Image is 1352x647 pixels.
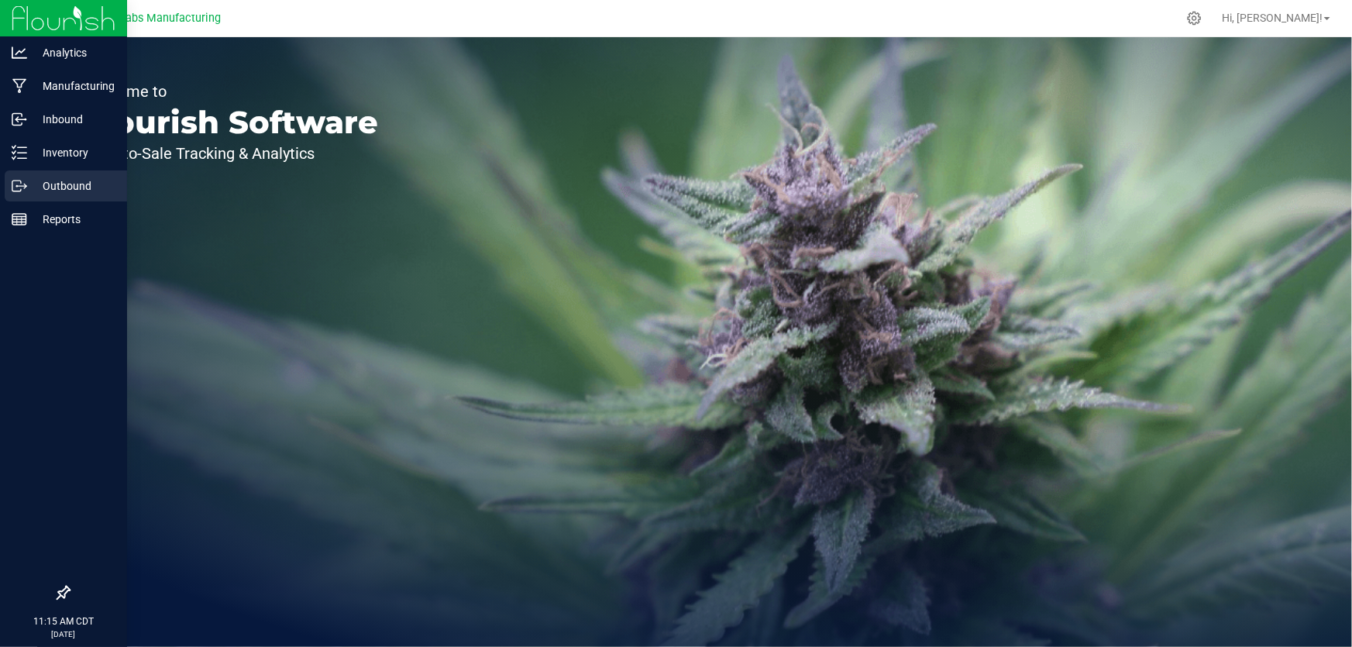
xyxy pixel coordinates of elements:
p: 11:15 AM CDT [7,614,120,628]
p: Welcome to [84,84,378,99]
inline-svg: Inventory [12,145,27,160]
p: Reports [27,210,120,229]
div: Manage settings [1185,11,1204,26]
p: Outbound [27,177,120,195]
inline-svg: Analytics [12,45,27,60]
inline-svg: Inbound [12,112,27,127]
p: Inventory [27,143,120,162]
p: Inbound [27,110,120,129]
p: Manufacturing [27,77,120,95]
span: Teal Labs Manufacturing [95,12,222,25]
p: [DATE] [7,628,120,640]
p: Seed-to-Sale Tracking & Analytics [84,146,378,161]
span: Hi, [PERSON_NAME]! [1222,12,1323,24]
p: Flourish Software [84,107,378,138]
inline-svg: Outbound [12,178,27,194]
inline-svg: Reports [12,212,27,227]
p: Analytics [27,43,120,62]
inline-svg: Manufacturing [12,78,27,94]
